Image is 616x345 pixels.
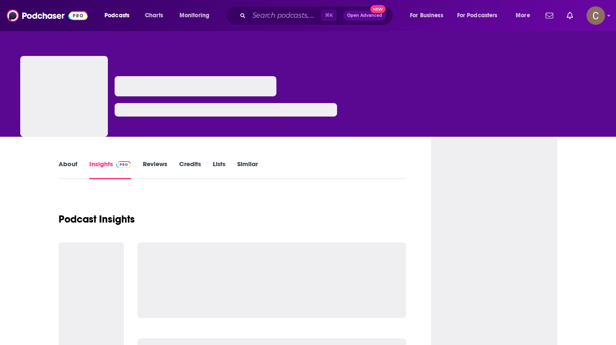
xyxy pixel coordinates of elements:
a: Show notifications dropdown [542,8,557,23]
a: Similar [237,160,258,179]
span: Charts [145,10,163,21]
span: Logged in as clay.bolton [587,6,605,25]
button: Open AdvancedNew [343,11,386,21]
a: InsightsPodchaser Pro [89,160,131,179]
button: open menu [510,9,541,22]
span: Podcasts [104,10,129,21]
a: Lists [213,160,225,179]
a: About [59,160,78,179]
img: User Profile [587,6,605,25]
span: Open Advanced [347,13,382,18]
span: Monitoring [179,10,209,21]
span: For Podcasters [457,10,498,21]
button: open menu [99,9,140,22]
img: Podchaser - Follow, Share and Rate Podcasts [7,8,88,24]
a: Show notifications dropdown [563,8,576,23]
span: For Business [410,10,443,21]
span: More [516,10,530,21]
span: ⌘ K [321,10,337,21]
span: New [370,5,386,13]
img: Podchaser Pro [116,161,131,168]
a: Reviews [143,160,167,179]
button: open menu [404,9,454,22]
a: Charts [139,9,168,22]
button: open menu [452,9,510,22]
a: Credits [179,160,201,179]
input: Search podcasts, credits, & more... [249,9,321,22]
button: open menu [174,9,220,22]
h1: Podcast Insights [59,213,135,226]
div: Search podcasts, credits, & more... [234,6,401,25]
button: Show profile menu [587,6,605,25]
